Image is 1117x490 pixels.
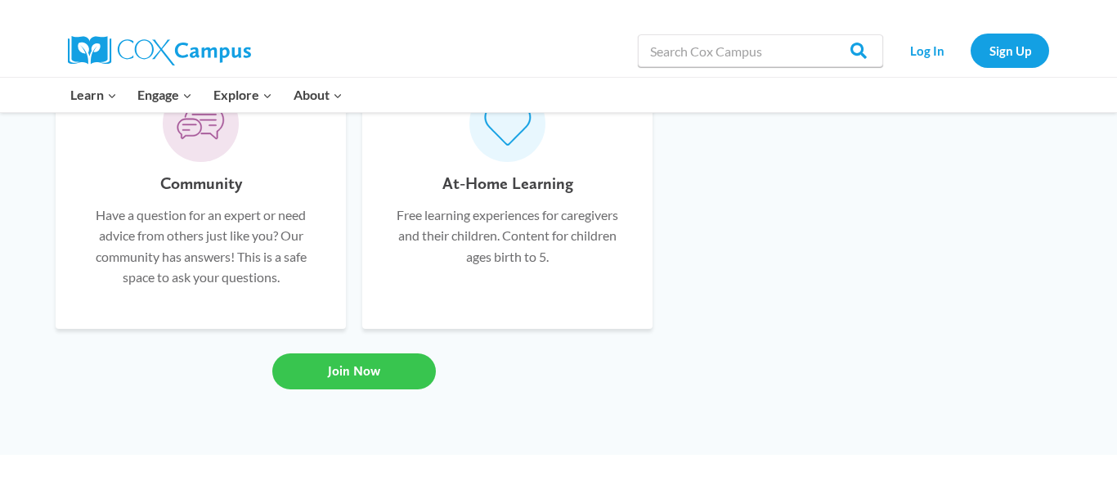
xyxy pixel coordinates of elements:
h6: Community [160,170,242,196]
p: Have a question for an expert or need advice from others just like you? Our community has answers... [80,205,321,288]
a: Log In [891,34,962,67]
a: Join Now [272,353,436,389]
button: Child menu of Engage [128,78,204,112]
img: Cox Campus [68,36,251,65]
button: Child menu of Learn [60,78,128,112]
nav: Primary Navigation [60,78,352,112]
nav: Secondary Navigation [891,34,1049,67]
h6: At-Home Learning [442,170,573,196]
input: Search Cox Campus [638,34,883,67]
p: Free learning experiences for caregivers and their children. Content for children ages birth to 5. [387,205,628,267]
button: Child menu of About [283,78,353,112]
a: Sign Up [971,34,1049,67]
button: Child menu of Explore [203,78,283,112]
span: Join Now [328,363,380,379]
